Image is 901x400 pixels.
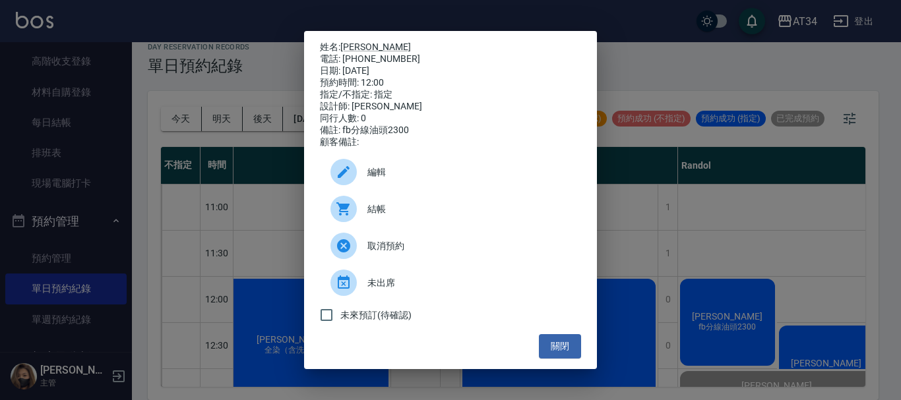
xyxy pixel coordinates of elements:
[320,65,581,77] div: 日期: [DATE]
[539,334,581,358] button: 關閉
[320,101,581,113] div: 設計師: [PERSON_NAME]
[320,53,581,65] div: 電話: [PHONE_NUMBER]
[320,42,581,53] p: 姓名:
[367,276,571,290] span: 未出席
[320,136,581,148] div: 顧客備註:
[320,77,581,89] div: 預約時間: 12:00
[367,202,571,216] span: 結帳
[367,165,571,179] span: 編輯
[320,190,581,227] a: 結帳
[367,239,571,253] span: 取消預約
[320,125,581,136] div: 備註: fb分線油頭2300
[320,154,581,190] div: 編輯
[320,264,581,301] div: 未出席
[340,42,411,52] a: [PERSON_NAME]
[320,113,581,125] div: 同行人數: 0
[340,308,412,322] span: 未來預訂(待確認)
[320,89,581,101] div: 指定/不指定: 指定
[320,227,581,264] div: 取消預約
